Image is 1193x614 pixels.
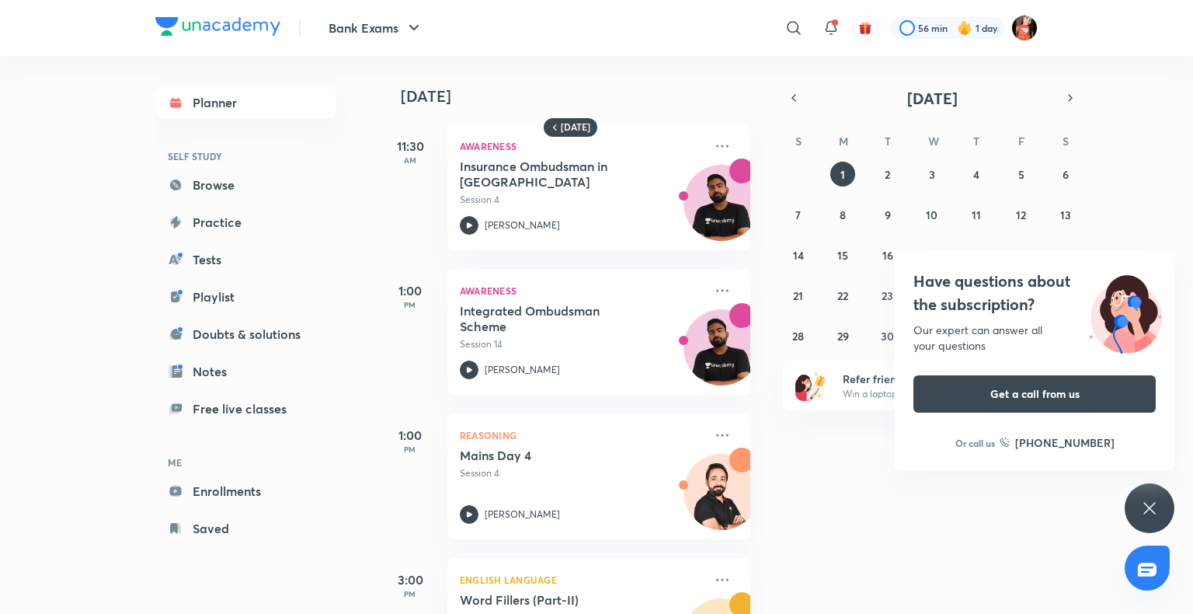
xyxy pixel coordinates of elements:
p: PM [379,589,441,598]
h5: Word Fillers (Part-II) [460,592,653,608]
h4: [DATE] [401,87,766,106]
abbr: September 9, 2025 [885,208,891,222]
p: Session 4 [460,466,704,480]
button: September 12, 2025 [1009,202,1034,227]
h6: [DATE] [561,121,590,134]
h4: Have questions about the subscription? [913,270,1156,316]
h5: 3:00 [379,570,441,589]
abbr: September 12, 2025 [1016,208,1026,222]
abbr: September 1, 2025 [840,167,845,182]
abbr: September 19, 2025 [1016,248,1027,263]
h5: 11:30 [379,137,441,155]
a: Notes [155,356,336,387]
abbr: September 18, 2025 [971,248,982,263]
a: Free live classes [155,393,336,424]
abbr: September 5, 2025 [1018,167,1024,182]
p: Session 4 [460,193,704,207]
abbr: September 30, 2025 [881,329,894,344]
abbr: September 6, 2025 [1063,167,1069,182]
p: AM [379,155,441,165]
abbr: September 22, 2025 [837,288,848,303]
button: September 28, 2025 [786,323,811,348]
p: [PERSON_NAME] [485,218,560,232]
a: Browse [155,169,336,201]
img: Minakshi gakre [1011,15,1038,41]
abbr: Monday [839,134,848,148]
img: referral [795,370,826,401]
h5: 1:00 [379,281,441,300]
a: [PHONE_NUMBER] [1000,434,1115,451]
button: September 22, 2025 [830,283,855,308]
button: September 2, 2025 [875,162,900,187]
a: Tests [155,244,336,275]
button: September 17, 2025 [920,242,944,267]
button: Bank Exams [319,12,433,44]
h6: Refer friends [843,371,1034,387]
img: Avatar [684,318,759,392]
p: Win a laptop, vouchers & more [843,387,1034,401]
a: Practice [155,207,336,238]
button: September 11, 2025 [964,202,989,227]
abbr: September 29, 2025 [837,329,849,344]
button: [DATE] [805,87,1059,109]
h5: 1:00 [379,426,441,445]
button: September 5, 2025 [1009,162,1034,187]
p: [PERSON_NAME] [485,363,560,377]
p: Or call us [955,436,995,450]
button: September 30, 2025 [875,323,900,348]
abbr: September 21, 2025 [793,288,803,303]
button: September 8, 2025 [830,202,855,227]
abbr: September 16, 2025 [882,248,893,263]
a: Company Logo [155,17,280,40]
button: September 20, 2025 [1053,242,1078,267]
a: Enrollments [155,476,336,507]
img: ttu_illustration_new.svg [1076,270,1174,354]
abbr: September 28, 2025 [792,329,804,344]
img: Avatar [684,173,759,248]
abbr: Saturday [1063,134,1069,148]
button: September 13, 2025 [1053,202,1078,227]
div: Our expert can answer all your questions [913,323,1156,354]
abbr: Wednesday [928,134,939,148]
p: English Language [460,570,704,589]
button: September 7, 2025 [786,202,811,227]
h5: Mains Day 4 [460,448,653,463]
a: Planner [155,87,336,118]
img: avatar [858,21,872,35]
h5: Insurance Ombudsman in India [460,159,653,190]
abbr: September 15, 2025 [837,248,848,263]
p: PM [379,445,441,454]
abbr: September 4, 2025 [973,167,979,182]
abbr: September 2, 2025 [885,167,890,182]
button: September 1, 2025 [830,162,855,187]
abbr: September 11, 2025 [972,208,981,222]
abbr: September 23, 2025 [882,288,893,303]
abbr: September 13, 2025 [1060,208,1071,222]
a: Doubts & solutions [155,319,336,350]
abbr: September 10, 2025 [926,208,937,222]
abbr: September 3, 2025 [929,167,935,182]
button: September 9, 2025 [875,202,900,227]
h6: SELF STUDY [155,143,336,169]
abbr: September 7, 2025 [795,208,801,222]
button: September 14, 2025 [786,242,811,267]
abbr: Thursday [973,134,979,148]
p: Reasoning [460,426,704,445]
h5: Integrated Ombudsman Scheme [460,303,653,334]
button: September 4, 2025 [964,162,989,187]
p: Awareness [460,281,704,300]
button: September 3, 2025 [920,162,944,187]
abbr: Sunday [795,134,802,148]
p: [PERSON_NAME] [485,508,560,522]
button: September 19, 2025 [1009,242,1034,267]
p: Session 14 [460,337,704,351]
h6: [PHONE_NUMBER] [1015,434,1115,451]
button: September 21, 2025 [786,283,811,308]
img: Company Logo [155,17,280,36]
button: September 23, 2025 [875,283,900,308]
img: Avatar [684,462,759,537]
a: Playlist [155,281,336,312]
button: September 16, 2025 [875,242,900,267]
abbr: September 14, 2025 [793,248,804,263]
abbr: September 8, 2025 [840,208,846,222]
